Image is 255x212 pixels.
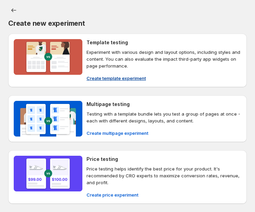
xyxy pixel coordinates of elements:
[8,5,19,16] button: Back
[14,156,82,191] img: Price testing
[86,49,241,69] p: Experiment with various design and layout options, including styles and content. You can also eva...
[82,189,142,200] button: Create price experiment
[82,128,152,139] button: Create multipage experiment
[86,156,118,163] h4: Price testing
[86,101,130,108] h4: Multipage testing
[14,39,82,75] img: Template testing
[86,130,148,137] span: Create multipage experiment
[86,75,146,82] span: Create template experiment
[14,101,82,137] img: Multipage testing
[86,39,128,46] h4: Template testing
[8,19,85,27] span: Create new experiment
[86,110,241,124] p: Testing with a template bundle lets you test a group of pages at once - each with different desig...
[86,191,138,198] span: Create price experiment
[86,165,241,186] p: Price testing helps identify the best price for your product. It's recommended by CRO experts to ...
[82,73,150,84] button: Create template experiment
